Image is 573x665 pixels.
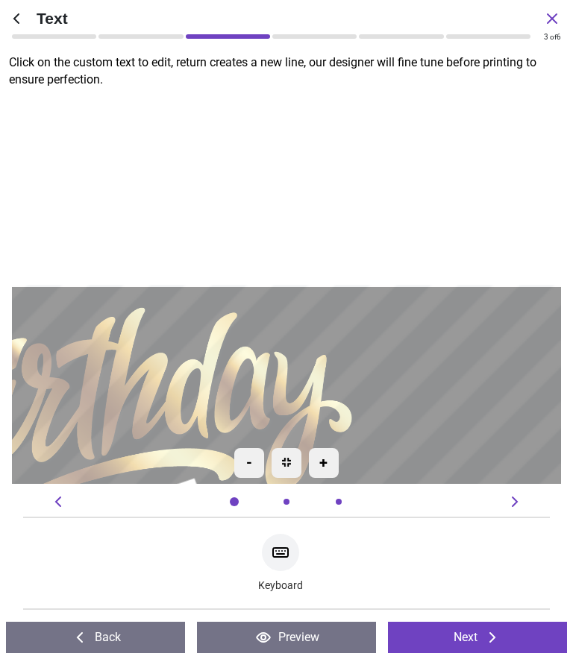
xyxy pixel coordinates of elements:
img: recenter [282,458,291,467]
span: Text [37,7,543,29]
button: Back [6,622,185,653]
div: Keyboard [258,530,303,596]
div: of 6 [544,32,561,42]
div: - [234,448,264,478]
button: Preview [197,622,376,653]
span: 3 [544,33,548,41]
button: Next [388,622,567,653]
p: Click on the custom text to edit, return creates a new line, our designer will fine tune before p... [9,54,573,88]
div: + [309,448,339,478]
